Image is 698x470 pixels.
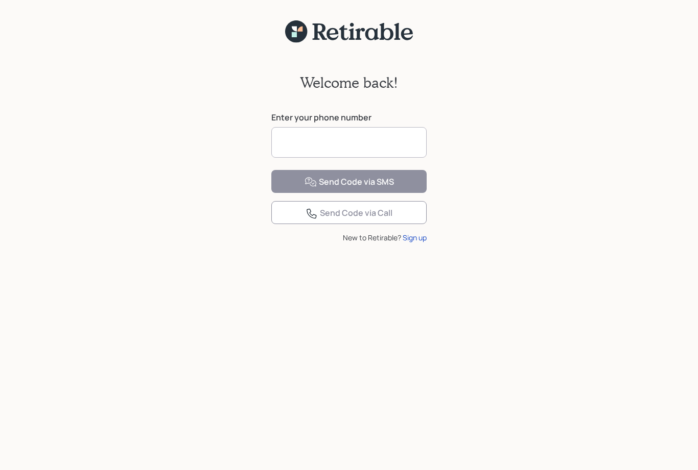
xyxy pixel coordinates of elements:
button: Send Code via Call [271,201,427,224]
div: Send Code via SMS [305,176,394,188]
div: Send Code via Call [306,207,392,219]
div: Sign up [403,232,427,243]
div: New to Retirable? [271,232,427,243]
button: Send Code via SMS [271,170,427,193]
h2: Welcome back! [300,74,398,91]
label: Enter your phone number [271,112,427,123]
